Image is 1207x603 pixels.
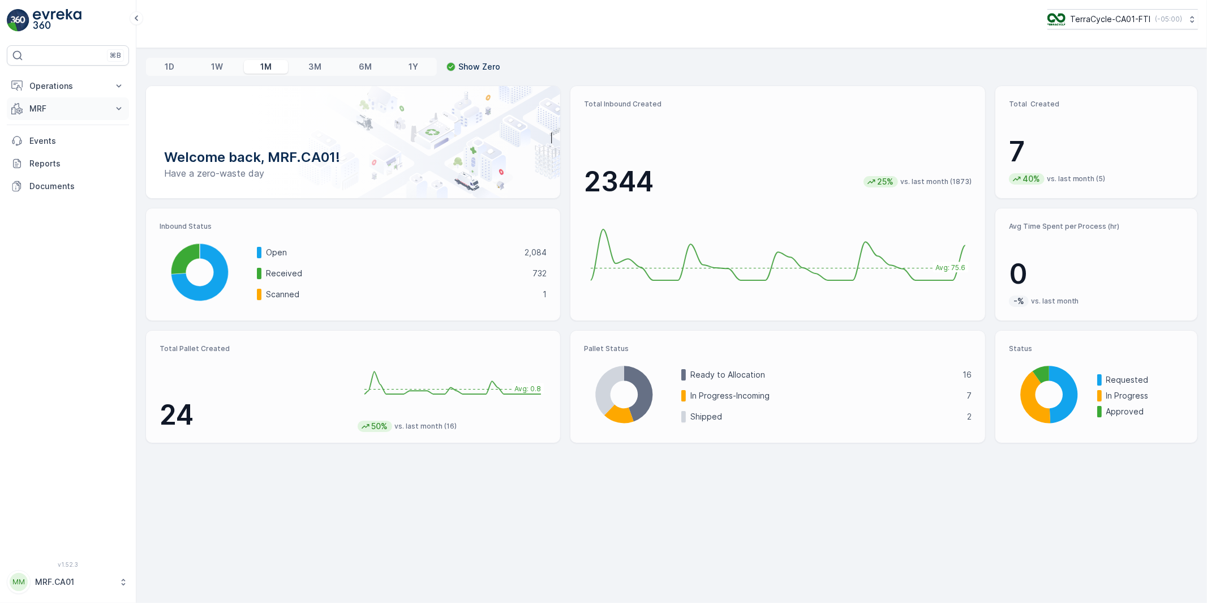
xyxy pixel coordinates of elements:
p: Documents [29,181,124,192]
p: ( -05:00 ) [1155,15,1182,24]
p: 3M [308,61,321,72]
p: 2344 [584,165,654,199]
p: -% [1012,296,1025,307]
p: vs. last month (5) [1047,174,1106,183]
p: In Progress-Incoming [690,390,959,401]
p: 50% [370,421,389,432]
p: Show Zero [458,61,500,72]
p: 40% [1021,173,1041,185]
button: Operations [7,75,129,97]
img: logo_light-DOdMpM7g.png [33,9,81,32]
p: 16 [963,369,972,380]
p: vs. last month [1031,297,1079,306]
p: Pallet Status [584,344,971,353]
p: 6M [359,61,372,72]
p: MRF [29,103,106,114]
p: MRF.CA01 [35,576,113,588]
p: 7 [1009,135,1184,169]
p: 732 [532,268,547,279]
p: Welcome back, MRF.CA01! [164,148,542,166]
a: Documents [7,175,129,198]
p: Status [1009,344,1184,353]
button: TerraCycle-CA01-FTI(-05:00) [1047,9,1198,29]
p: Inbound Status [160,222,547,231]
p: Total Inbound Created [584,100,971,109]
a: Events [7,130,129,152]
p: TerraCycle-CA01-FTI [1070,14,1150,25]
p: Avg Time Spent per Process (hr) [1009,222,1184,231]
div: MM [10,573,28,591]
p: 1Y [409,61,418,72]
img: TC_BVHiTW6.png [1047,13,1066,25]
p: 0 [1009,257,1184,291]
p: Received [266,268,525,279]
p: Events [29,135,124,147]
img: logo [7,9,29,32]
p: ⌘B [110,51,121,60]
p: 1M [260,61,272,72]
p: Scanned [266,289,535,300]
p: 1D [165,61,174,72]
p: Shipped [690,411,959,422]
p: Open [266,247,517,258]
p: vs. last month (16) [394,422,457,431]
p: Operations [29,80,106,92]
p: 1W [211,61,223,72]
p: 24 [160,398,349,432]
span: v 1.52.3 [7,561,129,568]
p: Have a zero-waste day [164,166,542,180]
p: vs. last month (1873) [900,177,972,186]
p: 2 [967,411,972,422]
p: Ready to Allocation [690,369,955,380]
p: Requested [1106,374,1184,386]
p: Total Created [1009,100,1184,109]
a: Reports [7,152,129,175]
button: MMMRF.CA01 [7,570,129,594]
p: 2,084 [525,247,547,258]
p: Total Pallet Created [160,344,349,353]
p: Reports [29,158,124,169]
button: MRF [7,97,129,120]
p: Approved [1106,406,1184,417]
p: In Progress [1106,390,1184,401]
p: 25% [876,176,895,187]
p: 1 [543,289,547,300]
p: 7 [967,390,972,401]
